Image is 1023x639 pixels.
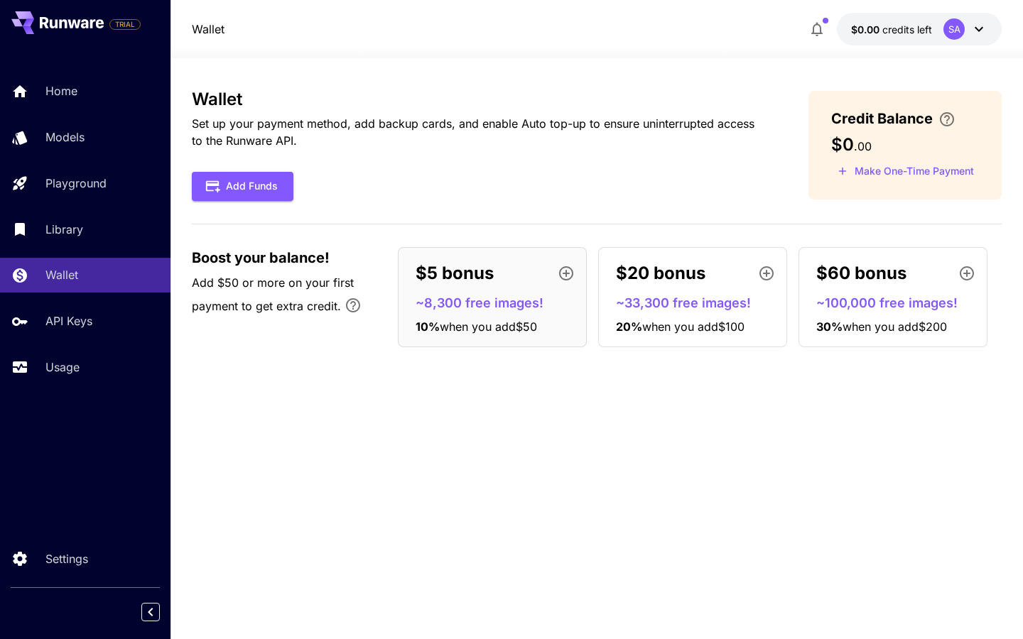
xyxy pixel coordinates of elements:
span: $0 [831,134,854,155]
span: 20 % [616,319,642,334]
div: Collapse sidebar [152,599,170,625]
nav: breadcrumb [192,21,224,38]
span: when you add $200 [843,319,947,334]
span: 30 % [816,319,843,334]
p: $60 bonus [816,261,906,286]
button: Enter your card details and choose an Auto top-up amount to avoid service interruptions. We'll au... [933,111,961,128]
span: . 00 [854,139,872,153]
span: Add your payment card to enable full platform functionality. [109,16,141,33]
button: Make a one-time, non-recurring payment [831,160,980,182]
p: Models [45,129,85,146]
p: ~33,300 free images! [616,293,781,312]
span: when you add $100 [642,319,745,334]
p: ~100,000 free images! [816,293,981,312]
span: TRIAL [110,19,140,30]
p: Playground [45,175,107,192]
a: Wallet [192,21,224,38]
span: Add $50 or more on your first payment to get extra credit. [192,275,354,313]
button: $0.00SA [837,13,1002,45]
div: $0.00 [851,22,932,37]
p: Library [45,221,83,238]
span: Boost your balance! [192,247,330,268]
p: $20 bonus [616,261,705,286]
span: 10 % [416,319,440,334]
p: Set up your payment method, add backup cards, and enable Auto top-up to ensure uninterrupted acce... [192,115,763,149]
p: Wallet [45,266,78,283]
h3: Wallet [192,89,763,109]
span: when you add $50 [440,319,537,334]
button: Bonus applies only to your first payment, up to 30% on the first $1,000. [339,291,367,319]
span: Credit Balance [831,108,933,129]
p: Settings [45,550,88,567]
p: ~8,300 free images! [416,293,580,312]
button: Collapse sidebar [141,603,160,621]
p: $5 bonus [416,261,494,286]
button: Add Funds [192,172,293,201]
span: $0.00 [851,23,882,35]
span: credits left [882,23,932,35]
p: Usage [45,359,80,376]
div: SA [943,18,965,40]
p: Home [45,82,77,99]
p: API Keys [45,312,92,329]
